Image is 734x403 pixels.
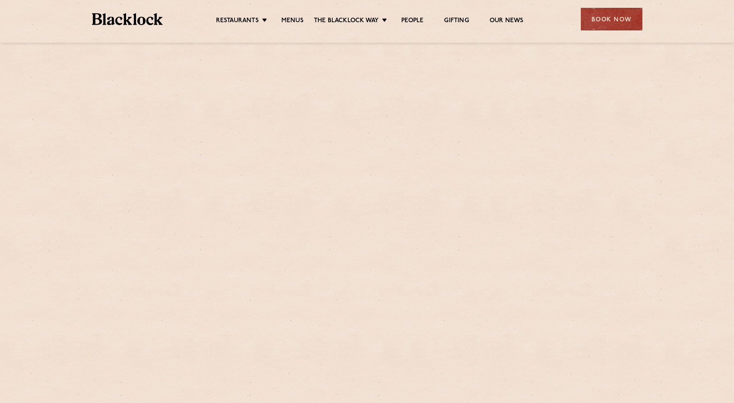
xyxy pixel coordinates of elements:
a: Our News [490,17,524,26]
a: Gifting [444,17,469,26]
a: People [401,17,423,26]
img: BL_Textured_Logo-footer-cropped.svg [92,13,163,25]
a: Restaurants [216,17,259,26]
a: Menus [281,17,304,26]
div: Book Now [581,8,642,30]
a: The Blacklock Way [314,17,379,26]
